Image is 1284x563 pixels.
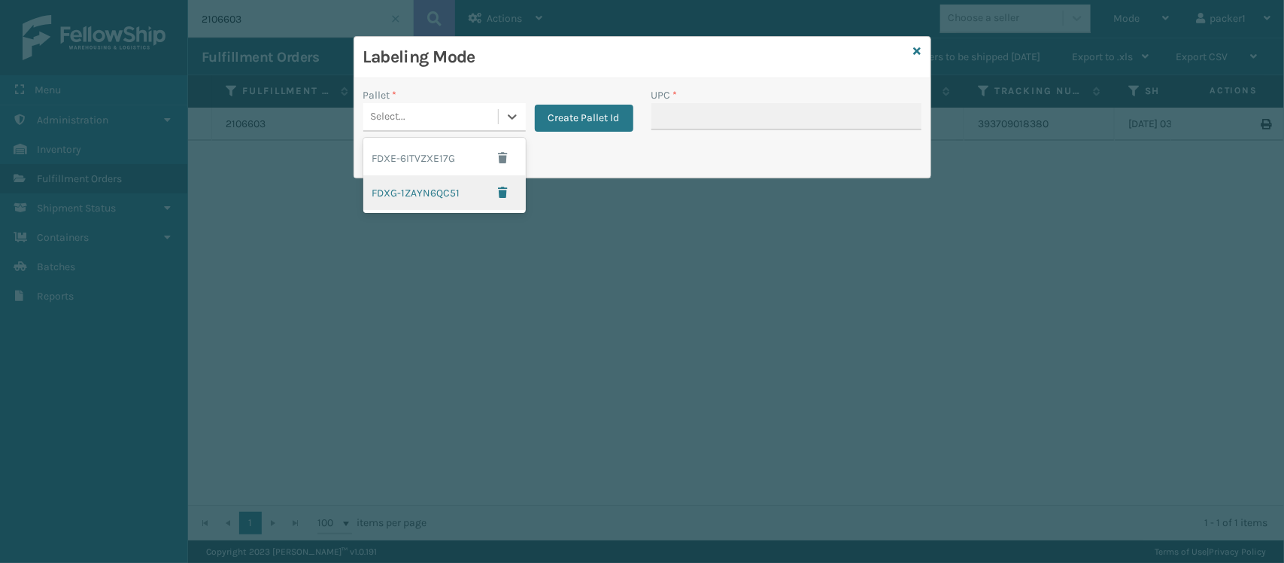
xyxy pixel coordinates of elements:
h3: Labeling Mode [363,46,908,68]
div: Select... [371,109,406,125]
label: Pallet [363,87,397,103]
div: FDXG-1ZAYN6QC51 [363,175,526,210]
label: UPC [651,87,678,103]
button: Create Pallet Id [535,105,633,132]
div: FDXE-6ITVZXE17G [363,141,526,175]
